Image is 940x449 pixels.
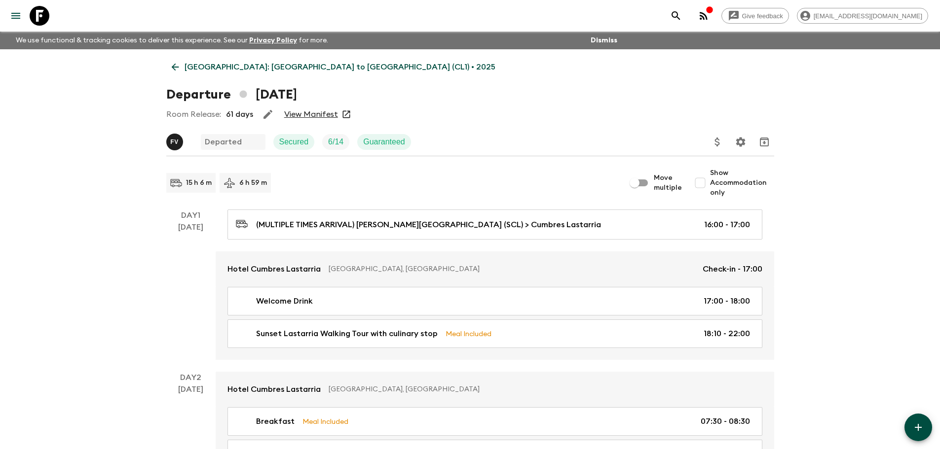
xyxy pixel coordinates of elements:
a: (MULTIPLE TIMES ARRIVAL) [PERSON_NAME][GEOGRAPHIC_DATA] (SCL) > Cumbres Lastarria16:00 - 17:00 [227,209,762,240]
span: Show Accommodation only [710,168,774,198]
button: menu [6,6,26,26]
button: Archive (Completed, Cancelled or Unsynced Departures only) [754,132,774,152]
p: [GEOGRAPHIC_DATA], [GEOGRAPHIC_DATA] [329,264,695,274]
div: Trip Fill [322,134,349,150]
p: 15 h 6 m [186,178,212,188]
p: 6 h 59 m [239,178,267,188]
a: Give feedback [721,8,789,24]
a: Welcome Drink17:00 - 18:00 [227,287,762,315]
p: Check-in - 17:00 [703,263,762,275]
div: [DATE] [178,221,203,360]
p: 18:10 - 22:00 [704,328,750,340]
p: Meal Included [302,416,348,427]
button: Dismiss [588,34,620,47]
p: [GEOGRAPHIC_DATA], [GEOGRAPHIC_DATA] [329,384,754,394]
p: Hotel Cumbres Lastarria [227,263,321,275]
p: 61 days [226,108,253,120]
p: Sunset Lastarria Walking Tour with culinary stop [256,328,438,340]
button: Settings [731,132,751,152]
a: Hotel Cumbres Lastarria[GEOGRAPHIC_DATA], [GEOGRAPHIC_DATA]Check-in - 17:00 [216,251,774,287]
p: 07:30 - 08:30 [701,415,750,427]
div: Secured [273,134,315,150]
p: Day 1 [166,209,216,221]
a: Privacy Policy [249,37,297,44]
a: Sunset Lastarria Walking Tour with culinary stopMeal Included18:10 - 22:00 [227,319,762,348]
p: (MULTIPLE TIMES ARRIVAL) [PERSON_NAME][GEOGRAPHIC_DATA] (SCL) > Cumbres Lastarria [256,219,601,231]
span: Move multiple [654,173,682,193]
button: Update Price, Early Bird Discount and Costs [708,132,727,152]
h1: Departure [DATE] [166,85,297,104]
p: We use functional & tracking cookies to deliver this experience. See our for more. [12,32,332,49]
p: Day 2 [166,372,216,383]
a: BreakfastMeal Included07:30 - 08:30 [227,407,762,436]
p: Meal Included [446,328,491,339]
a: Hotel Cumbres Lastarria[GEOGRAPHIC_DATA], [GEOGRAPHIC_DATA] [216,372,774,407]
p: Hotel Cumbres Lastarria [227,383,321,395]
p: 17:00 - 18:00 [704,295,750,307]
p: 16:00 - 17:00 [704,219,750,231]
p: Secured [279,136,309,148]
p: Guaranteed [363,136,405,148]
p: Room Release: [166,108,221,120]
a: [GEOGRAPHIC_DATA]: [GEOGRAPHIC_DATA] to [GEOGRAPHIC_DATA] (CL1) • 2025 [166,57,501,77]
div: [EMAIL_ADDRESS][DOMAIN_NAME] [797,8,928,24]
span: Francisco Valero [166,137,185,144]
p: Departed [205,136,242,148]
p: Breakfast [256,415,295,427]
button: search adventures [666,6,686,26]
span: [EMAIL_ADDRESS][DOMAIN_NAME] [808,12,928,20]
p: Welcome Drink [256,295,313,307]
p: 6 / 14 [328,136,343,148]
a: View Manifest [284,109,338,119]
span: Give feedback [737,12,789,20]
p: [GEOGRAPHIC_DATA]: [GEOGRAPHIC_DATA] to [GEOGRAPHIC_DATA] (CL1) • 2025 [185,61,495,73]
